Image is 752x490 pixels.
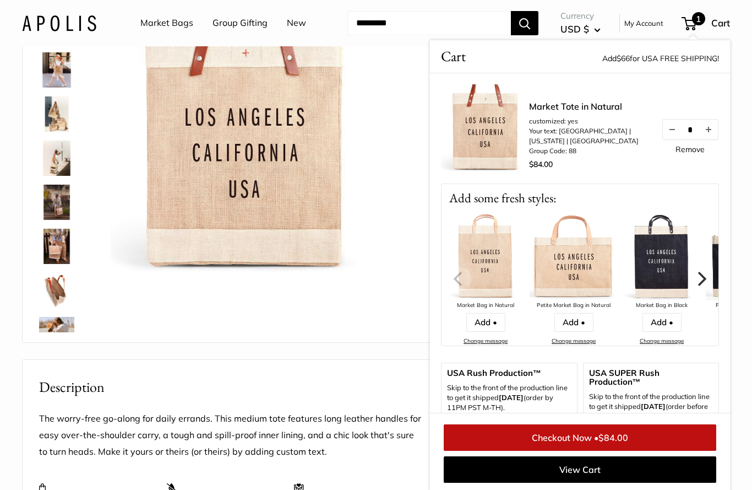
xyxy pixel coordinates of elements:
div: Market Bag in Natural [442,300,530,311]
span: Cart [441,46,466,67]
img: description_The Original Market bag in its 4 native styles [39,96,74,132]
a: Change message [464,337,508,344]
span: $66 [617,53,630,63]
button: Decrease quantity by 1 [663,120,682,139]
img: Market Tote in Natural [39,52,74,88]
img: Market Tote in Natural [39,317,74,352]
div: Market Bag in Black [618,300,706,311]
span: Currency [560,8,601,24]
a: description_The Original Market bag in its 4 native styles [37,94,77,134]
iframe: Sign Up via Text for Offers [9,448,118,481]
span: Add for USA FREE SHIPPING! [602,53,719,63]
a: description_Water resistant inner liner. [37,271,77,310]
span: USA SUPER Rush Production™ [589,369,713,386]
button: Search [511,11,538,35]
span: Cart [711,17,730,29]
p: The worry-free go-along for daily errands. This medium tote features long leather handles for eas... [39,411,422,460]
button: USD $ [560,20,601,38]
a: description_Effortless style that elevates every moment [37,138,77,178]
a: Market Bags [140,15,193,31]
li: Your text: [GEOGRAPHIC_DATA] | [US_STATE] | [GEOGRAPHIC_DATA] [529,126,650,146]
img: Market Tote in Natural [39,185,74,220]
input: Search... [347,11,511,35]
img: description_Make it yours with custom printed text. [441,84,529,173]
span: Skip to the front of the production line to get it shipped (order before 11AM PST M-TH). [589,392,713,422]
span: $84.00 [529,159,553,169]
button: Increase quantity by 1 [699,120,718,139]
button: Next [689,267,713,291]
a: Add • [554,313,593,332]
a: Remove [675,146,705,153]
h2: Description [39,376,422,398]
img: description_Effortless style that elevates every moment [39,141,74,176]
input: Quantity [682,125,699,134]
a: Market Tote in Natural [37,50,77,90]
p: Skip to the front of the production line to get it shipped (order by 11PM PST M-TH). [447,383,571,413]
a: New [287,15,306,31]
b: [DATE] [499,393,524,402]
div: Petite Market Bag in Natural [530,300,618,311]
span: USA Rush Production™ [447,369,571,378]
strong: [DATE] [641,402,666,411]
a: Add • [466,313,505,332]
a: Add • [642,313,682,332]
a: View Cart [444,456,716,483]
img: Market Tote in Natural [39,229,74,264]
a: Group Gifting [212,15,268,31]
img: description_Water resistant inner liner. [39,273,74,308]
span: USD $ [560,23,589,35]
img: customizer-prod [111,8,377,275]
img: Apolis [22,15,96,31]
a: Market Tote in Natural [37,182,77,222]
a: Market Tote in Natural [37,227,77,266]
p: Add some fresh styles: [442,184,718,212]
a: Market Tote in Natural [529,100,650,113]
li: customized: yes [529,116,650,126]
a: Market Tote in Natural [37,315,77,354]
span: 1 [692,12,705,25]
a: Checkout Now •$84.00 [444,424,716,451]
a: Change message [640,337,684,344]
li: Group Code: 88 [529,146,650,156]
span: $84.00 [598,432,628,443]
a: Change message [552,337,596,344]
a: 1 Cart [683,14,730,32]
a: My Account [624,17,663,30]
